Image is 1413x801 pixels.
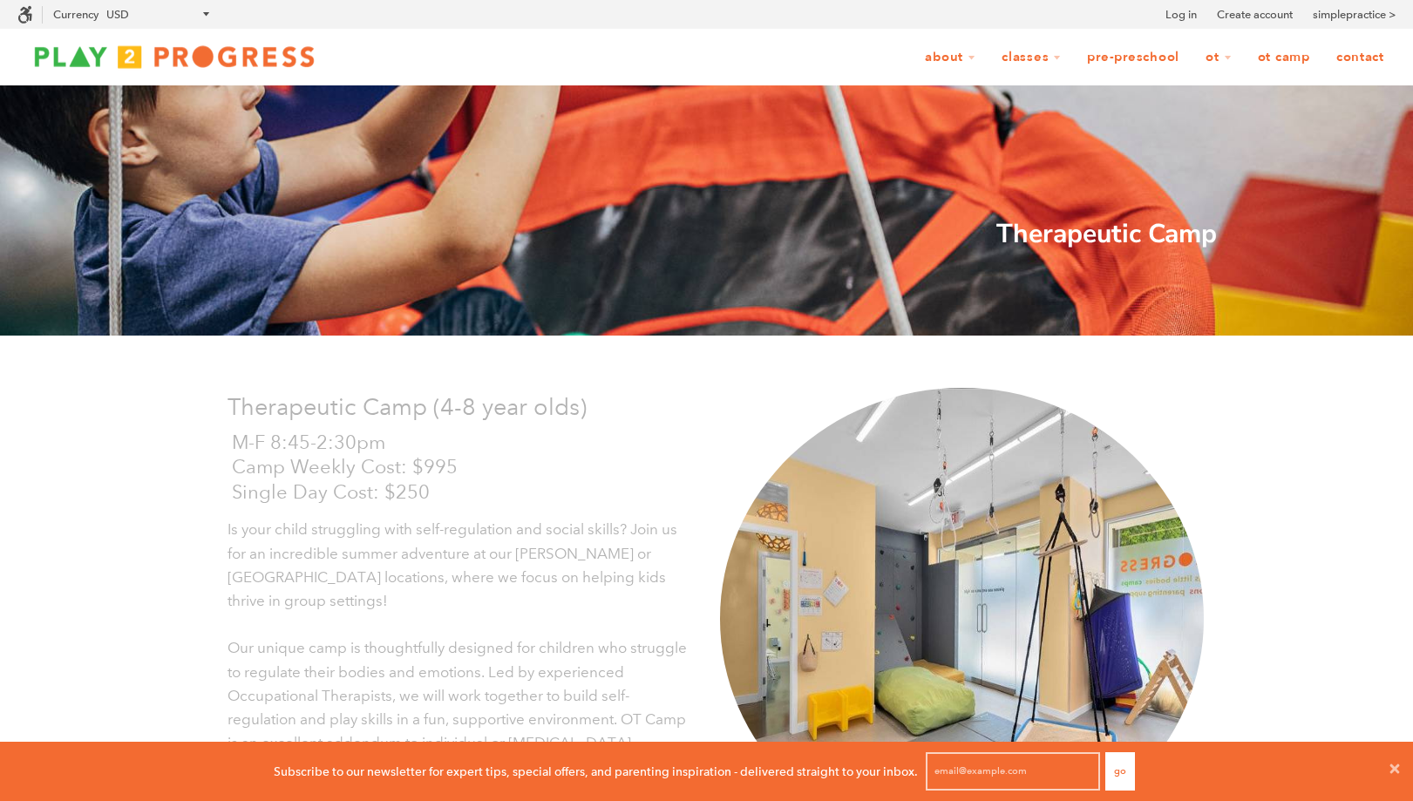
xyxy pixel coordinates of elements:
[1165,6,1197,24] a: Log in
[1247,41,1321,74] a: OT Camp
[926,752,1100,791] input: email@example.com
[232,480,694,506] p: Single Day Cost: $250
[1194,41,1243,74] a: OT
[990,41,1072,74] a: Classes
[17,39,331,74] img: Play2Progress logo
[228,520,677,610] span: Is your child struggling with self-regulation and social skills? Join us for an incredible summer...
[53,8,99,21] label: Currency
[228,639,687,752] span: Our unique camp is thoughtfully designed for children who struggle to regulate their bodies and e...
[1217,6,1293,24] a: Create account
[914,41,987,74] a: About
[454,392,587,421] span: -8 year olds)
[228,388,694,425] p: Therapeutic Camp (4
[232,431,694,456] p: M-F 8:45-2:30pm
[1313,6,1396,24] a: simplepractice >
[996,216,1217,252] strong: Therapeutic Camp
[232,455,694,480] p: Camp Weekly Cost: $995
[274,762,918,781] p: Subscribe to our newsletter for expert tips, special offers, and parenting inspiration - delivere...
[1076,41,1191,74] a: Pre-Preschool
[1105,752,1135,791] button: Go
[1325,41,1396,74] a: Contact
